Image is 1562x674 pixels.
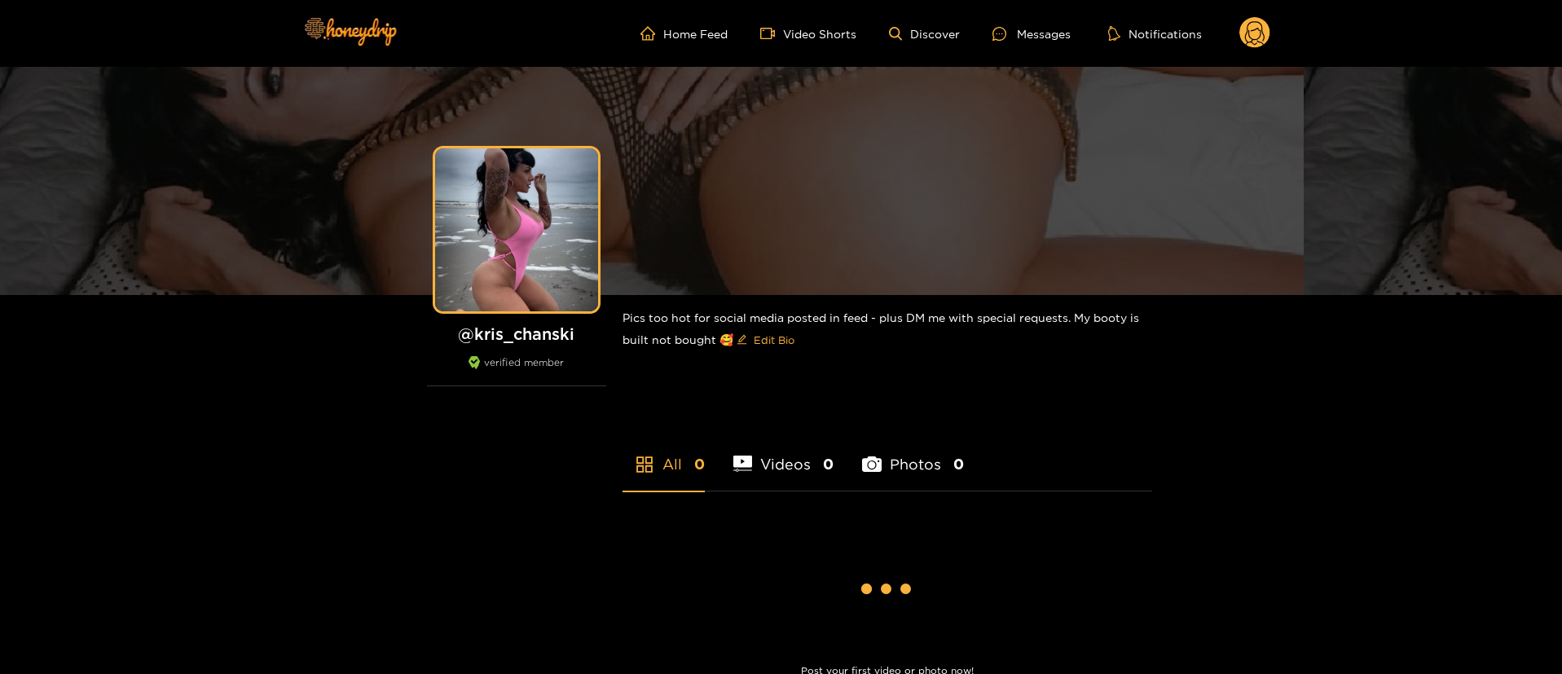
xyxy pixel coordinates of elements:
[623,295,1152,366] div: Pics too hot for social media posted in feed - plus DM me with special requests. My booty is buil...
[635,455,654,474] span: appstore
[694,454,705,474] span: 0
[862,417,964,491] li: Photos
[733,327,798,353] button: editEdit Bio
[953,454,964,474] span: 0
[427,324,606,344] h1: @ kris_chanski
[992,24,1071,43] div: Messages
[760,26,783,41] span: video-camera
[760,26,856,41] a: Video Shorts
[733,417,834,491] li: Videos
[754,332,794,348] span: Edit Bio
[623,417,705,491] li: All
[640,26,728,41] a: Home Feed
[889,27,960,41] a: Discover
[737,334,747,346] span: edit
[1103,25,1207,42] button: Notifications
[823,454,834,474] span: 0
[427,356,606,386] div: verified member
[640,26,663,41] span: home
